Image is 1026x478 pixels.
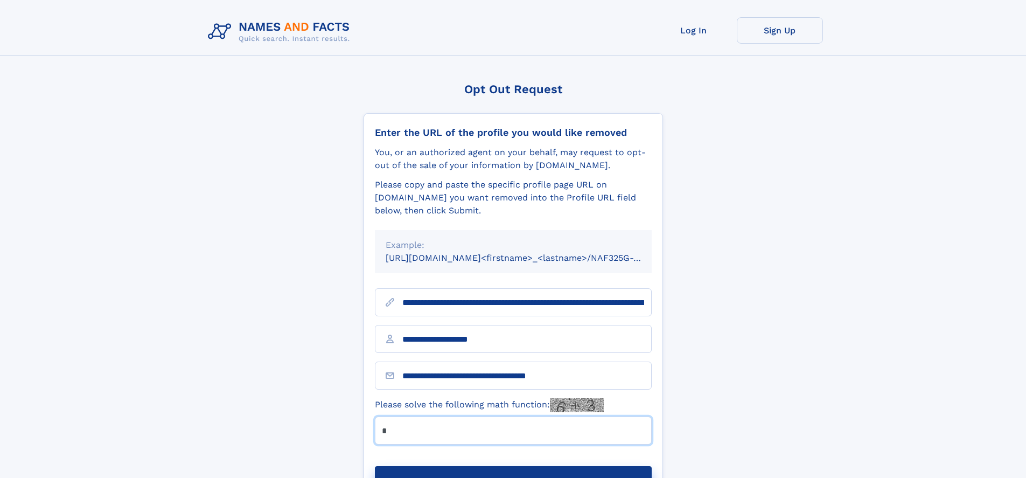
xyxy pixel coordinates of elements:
[364,82,663,96] div: Opt Out Request
[375,146,652,172] div: You, or an authorized agent on your behalf, may request to opt-out of the sale of your informatio...
[386,253,672,263] small: [URL][DOMAIN_NAME]<firstname>_<lastname>/NAF325G-xxxxxxxx
[375,127,652,138] div: Enter the URL of the profile you would like removed
[737,17,823,44] a: Sign Up
[375,178,652,217] div: Please copy and paste the specific profile page URL on [DOMAIN_NAME] you want removed into the Pr...
[651,17,737,44] a: Log In
[204,17,359,46] img: Logo Names and Facts
[386,239,641,252] div: Example:
[375,398,604,412] label: Please solve the following math function:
